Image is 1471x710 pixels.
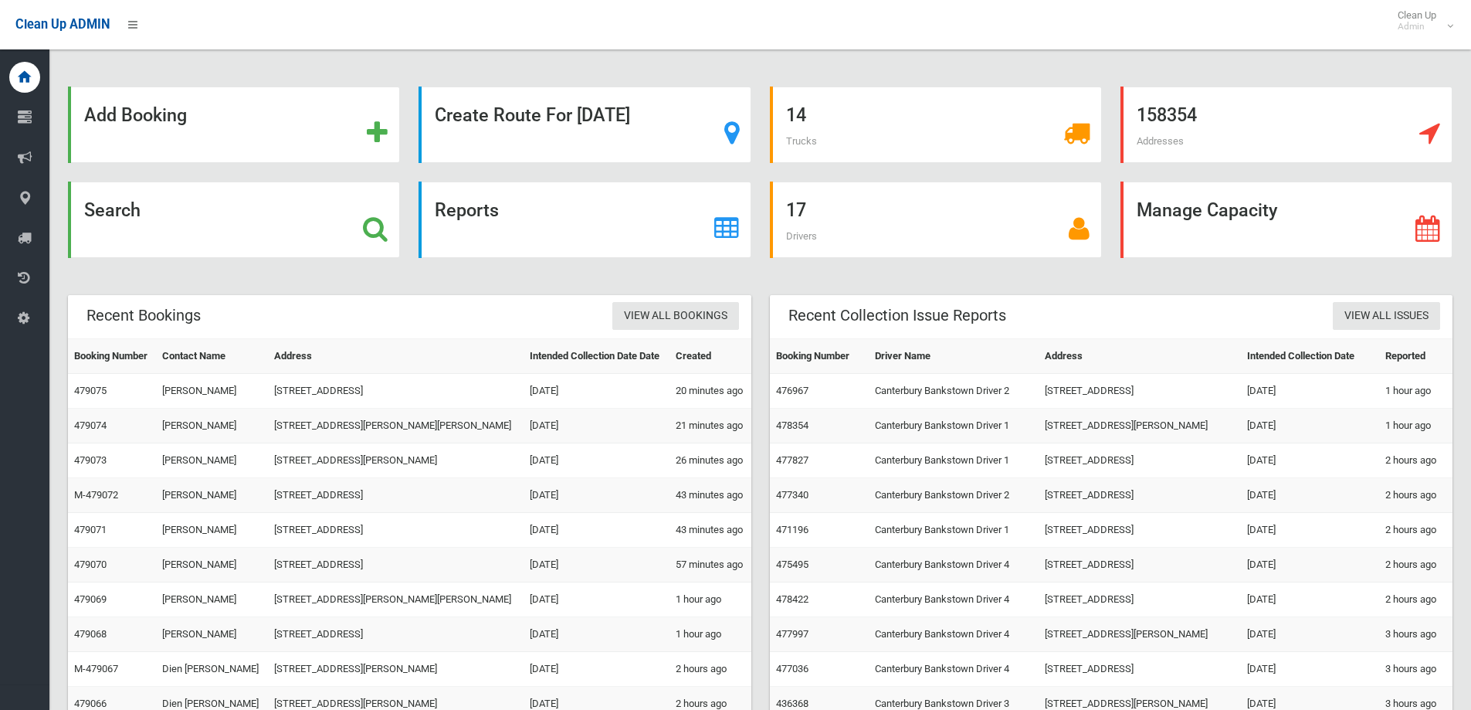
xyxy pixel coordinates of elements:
[669,548,751,583] td: 57 minutes ago
[770,182,1102,258] a: 17 Drivers
[776,385,808,396] a: 476967
[435,104,630,126] strong: Create Route For [DATE]
[1039,617,1241,652] td: [STREET_ADDRESS][PERSON_NAME]
[68,87,400,163] a: Add Booking
[156,478,268,513] td: [PERSON_NAME]
[776,559,808,570] a: 475495
[1241,548,1379,583] td: [DATE]
[1241,652,1379,687] td: [DATE]
[786,135,817,147] span: Trucks
[156,583,268,617] td: [PERSON_NAME]
[770,339,869,374] th: Booking Number
[268,652,524,687] td: [STREET_ADDRESS][PERSON_NAME]
[419,182,751,258] a: Reports
[669,409,751,443] td: 21 minutes ago
[524,548,669,583] td: [DATE]
[776,524,808,535] a: 471196
[669,652,751,687] td: 2 hours ago
[1120,87,1452,163] a: 158354 Addresses
[776,454,808,466] a: 477827
[1137,199,1277,221] strong: Manage Capacity
[268,617,524,652] td: [STREET_ADDRESS]
[68,339,156,374] th: Booking Number
[786,230,817,242] span: Drivers
[1241,374,1379,409] td: [DATE]
[869,339,1039,374] th: Driver Name
[869,548,1039,583] td: Canterbury Bankstown Driver 4
[268,513,524,548] td: [STREET_ADDRESS]
[869,583,1039,617] td: Canterbury Bankstown Driver 4
[776,593,808,605] a: 478422
[156,548,268,583] td: [PERSON_NAME]
[669,583,751,617] td: 1 hour ago
[268,478,524,513] td: [STREET_ADDRESS]
[74,593,107,605] a: 479069
[1241,409,1379,443] td: [DATE]
[776,698,808,709] a: 436368
[1039,583,1241,617] td: [STREET_ADDRESS]
[1241,583,1379,617] td: [DATE]
[869,374,1039,409] td: Canterbury Bankstown Driver 2
[1039,652,1241,687] td: [STREET_ADDRESS]
[669,478,751,513] td: 43 minutes ago
[1390,9,1452,32] span: Clean Up
[1241,443,1379,478] td: [DATE]
[435,199,499,221] strong: Reports
[74,420,107,431] a: 479074
[669,374,751,409] td: 20 minutes ago
[1039,339,1241,374] th: Address
[156,652,268,687] td: Dien [PERSON_NAME]
[1039,374,1241,409] td: [STREET_ADDRESS]
[1379,548,1452,583] td: 2 hours ago
[1241,478,1379,513] td: [DATE]
[1379,652,1452,687] td: 3 hours ago
[268,443,524,478] td: [STREET_ADDRESS][PERSON_NAME]
[786,199,806,221] strong: 17
[74,385,107,396] a: 479075
[524,339,669,374] th: Intended Collection Date Date
[869,409,1039,443] td: Canterbury Bankstown Driver 1
[524,478,669,513] td: [DATE]
[1379,617,1452,652] td: 3 hours ago
[268,583,524,617] td: [STREET_ADDRESS][PERSON_NAME][PERSON_NAME]
[869,443,1039,478] td: Canterbury Bankstown Driver 1
[869,513,1039,548] td: Canterbury Bankstown Driver 1
[419,87,751,163] a: Create Route For [DATE]
[612,302,739,331] a: View All Bookings
[1379,513,1452,548] td: 2 hours ago
[1241,513,1379,548] td: [DATE]
[268,548,524,583] td: [STREET_ADDRESS]
[524,583,669,617] td: [DATE]
[1039,548,1241,583] td: [STREET_ADDRESS]
[524,409,669,443] td: [DATE]
[74,698,107,709] a: 479066
[156,513,268,548] td: [PERSON_NAME]
[524,652,669,687] td: [DATE]
[74,663,118,674] a: M-479067
[869,652,1039,687] td: Canterbury Bankstown Driver 4
[669,339,751,374] th: Created
[669,443,751,478] td: 26 minutes ago
[770,301,1025,331] header: Recent Collection Issue Reports
[15,17,110,32] span: Clean Up ADMIN
[1137,104,1197,126] strong: 158354
[156,409,268,443] td: [PERSON_NAME]
[74,454,107,466] a: 479073
[1137,135,1184,147] span: Addresses
[524,374,669,409] td: [DATE]
[1120,182,1452,258] a: Manage Capacity
[1398,21,1436,32] small: Admin
[1379,583,1452,617] td: 2 hours ago
[74,524,107,535] a: 479071
[776,628,808,640] a: 477997
[1379,443,1452,478] td: 2 hours ago
[1333,302,1440,331] a: View All Issues
[1241,617,1379,652] td: [DATE]
[869,617,1039,652] td: Canterbury Bankstown Driver 4
[74,489,118,501] a: M-479072
[68,182,400,258] a: Search
[776,420,808,431] a: 478354
[1039,513,1241,548] td: [STREET_ADDRESS]
[524,617,669,652] td: [DATE]
[669,513,751,548] td: 43 minutes ago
